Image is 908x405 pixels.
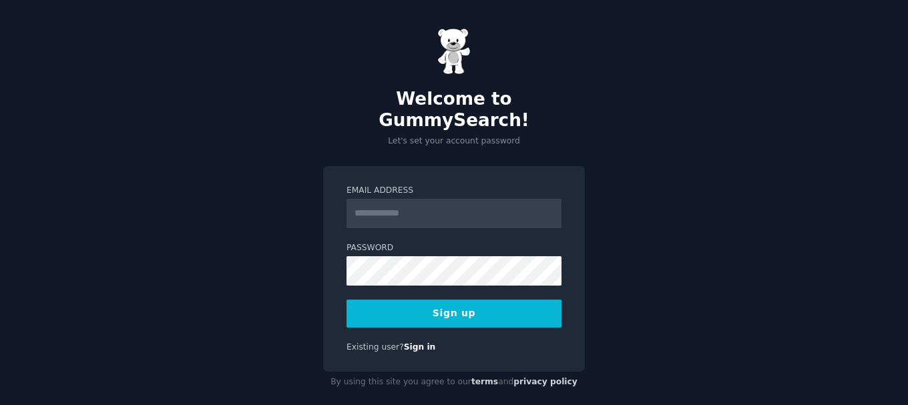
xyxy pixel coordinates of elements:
label: Email Address [347,185,561,197]
span: Existing user? [347,342,404,352]
button: Sign up [347,300,561,328]
img: Gummy Bear [437,28,471,75]
a: Sign in [404,342,436,352]
a: terms [471,377,498,386]
p: Let's set your account password [323,135,585,147]
label: Password [347,242,561,254]
a: privacy policy [513,377,578,386]
h2: Welcome to GummySearch! [323,89,585,131]
div: By using this site you agree to our and [323,372,585,393]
